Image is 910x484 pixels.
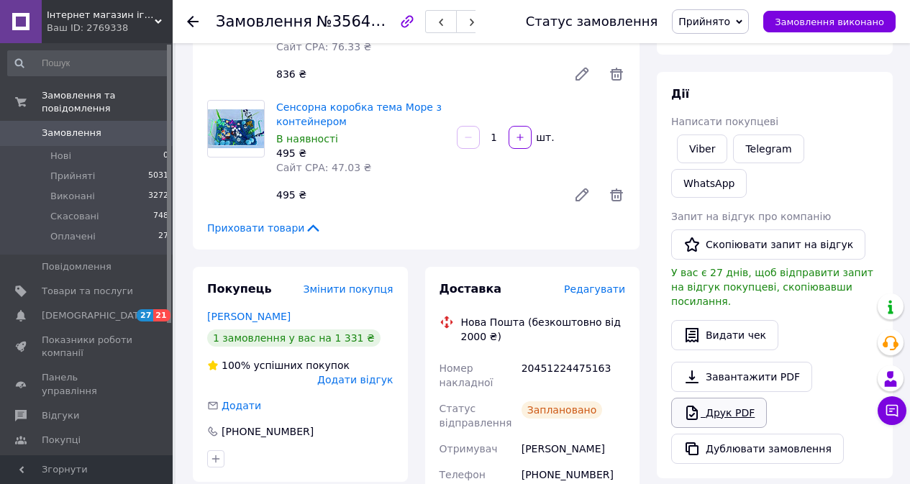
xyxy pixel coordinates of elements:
[608,186,625,204] span: Видалити
[158,230,168,243] span: 27
[148,170,168,183] span: 5031
[671,434,844,464] button: Дублювати замовлення
[270,185,562,205] div: 495 ₴
[564,283,625,295] span: Редагувати
[678,16,730,27] span: Прийнято
[440,443,498,455] span: Отримувач
[187,14,199,29] div: Повернутися назад
[671,362,812,392] a: Завантажити PDF
[671,116,778,127] span: Написати покупцеві
[440,403,512,429] span: Статус відправлення
[42,127,101,140] span: Замовлення
[519,436,628,462] div: [PERSON_NAME]
[216,13,312,30] span: Замовлення
[207,311,291,322] a: [PERSON_NAME]
[671,320,778,350] button: Видати чек
[671,398,767,428] a: Друк PDF
[153,309,170,321] span: 21
[608,65,625,83] span: Видалити
[458,315,629,344] div: Нова Пошта (безкоштовно від 2000 ₴)
[671,169,747,198] a: WhatsApp
[47,9,155,22] span: Інтернет магазин іграшок від дитячого психолога
[276,146,445,160] div: 495 ₴
[207,358,350,373] div: успішних покупок
[677,134,727,163] a: Viber
[42,260,112,273] span: Повідомлення
[671,87,689,101] span: Дії
[775,17,884,27] span: Замовлення виконано
[50,170,95,183] span: Прийняті
[276,133,338,145] span: В наявності
[50,150,71,163] span: Нові
[878,396,906,425] button: Чат з покупцем
[526,14,658,29] div: Статус замовлення
[671,229,865,260] button: Скопіювати запит на відгук
[276,162,371,173] span: Сайт СРА: 47.03 ₴
[208,109,264,148] img: Сенсорна коробка тема Море з контейнером
[42,334,133,360] span: Показники роботи компанії
[733,134,804,163] a: Telegram
[42,371,133,397] span: Панель управління
[148,190,168,203] span: 3272
[671,267,873,307] span: У вас є 27 днів, щоб відправити запит на відгук покупцеві, скопіювавши посилання.
[276,101,442,127] a: Сенсорна коробка тема Море з контейнером
[7,50,170,76] input: Пошук
[304,283,393,295] span: Змінити покупця
[42,409,79,422] span: Відгуки
[153,210,168,223] span: 748
[522,401,603,419] div: Заплановано
[763,11,896,32] button: Замовлення виконано
[163,150,168,163] span: 0
[47,22,173,35] div: Ваш ID: 2769338
[207,221,322,235] span: Приховати товари
[317,12,419,30] span: №356413605
[137,309,153,321] span: 27
[42,285,133,298] span: Товари та послуги
[50,210,99,223] span: Скасовані
[220,424,315,439] div: [PHONE_NUMBER]
[440,282,502,296] span: Доставка
[671,211,831,222] span: Запит на відгук про компанію
[207,282,272,296] span: Покупець
[50,190,95,203] span: Виконані
[222,400,261,411] span: Додати
[533,130,556,145] div: шт.
[568,181,596,209] a: Редагувати
[42,309,148,322] span: [DEMOGRAPHIC_DATA]
[440,362,493,388] span: Номер накладної
[50,230,96,243] span: Оплачені
[42,434,81,447] span: Покупці
[222,360,250,371] span: 100%
[42,89,173,115] span: Замовлення та повідомлення
[317,374,393,385] span: Додати відгук
[276,41,371,52] span: Сайт СРА: 76.33 ₴
[568,60,596,88] a: Редагувати
[207,329,381,347] div: 1 замовлення у вас на 1 331 ₴
[519,355,628,396] div: 20451224475163
[270,64,562,84] div: 836 ₴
